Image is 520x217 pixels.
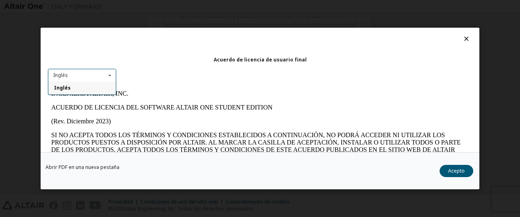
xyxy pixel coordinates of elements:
[214,56,307,63] font: Acuerdo de licencia de usuario final
[3,31,63,38] font: (Rev. Diciembre 2023)
[448,167,465,174] font: Acepto
[3,17,225,24] font: ACUERDO DE LICENCIA DEL SOFTWARE ALTAIR ONE STUDENT EDITION
[12,67,82,74] a: [URL][DOMAIN_NAME]
[440,165,473,177] button: Acepto
[3,67,420,103] font: (COMO PUEDE SER REUBICADO POR ALTAIR OCASIONALMENTE). EN CASO DE SER REDIRIGIDO AL SITIO WEB DE A...
[54,85,71,92] font: Inglés
[53,72,68,79] font: Inglés
[3,3,80,10] font: INGENIERÍA ALTAIR, INC.
[45,164,119,171] font: Abrir PDF en una nueva pestaña
[45,165,119,170] a: Abrir PDF en una nueva pestaña
[3,45,413,74] font: SI NO ACEPTA TODOS LOS TÉRMINOS Y CONDICIONES ESTABLECIDOS A CONTINUACIÓN, NO PODRÁ ACCEDER NI UT...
